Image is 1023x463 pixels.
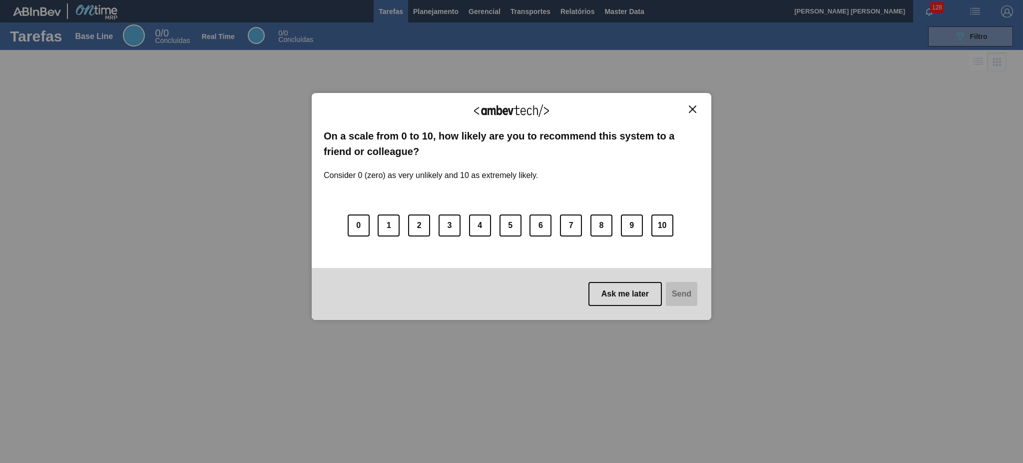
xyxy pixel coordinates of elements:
img: Close [689,105,696,113]
button: 2 [408,214,430,236]
label: Consider 0 (zero) as very unlikely and 10 as extremely likely. [324,159,538,180]
button: 6 [529,214,551,236]
button: 3 [439,214,461,236]
button: Ask me later [588,282,662,306]
button: 9 [621,214,643,236]
button: 0 [348,214,370,236]
label: On a scale from 0 to 10, how likely are you to recommend this system to a friend or colleague? [324,128,699,159]
button: 10 [651,214,673,236]
button: 1 [378,214,400,236]
button: 8 [590,214,612,236]
img: Logo Ambevtech [474,104,549,117]
button: 5 [500,214,521,236]
button: 4 [469,214,491,236]
button: Close [686,105,699,113]
button: 7 [560,214,582,236]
